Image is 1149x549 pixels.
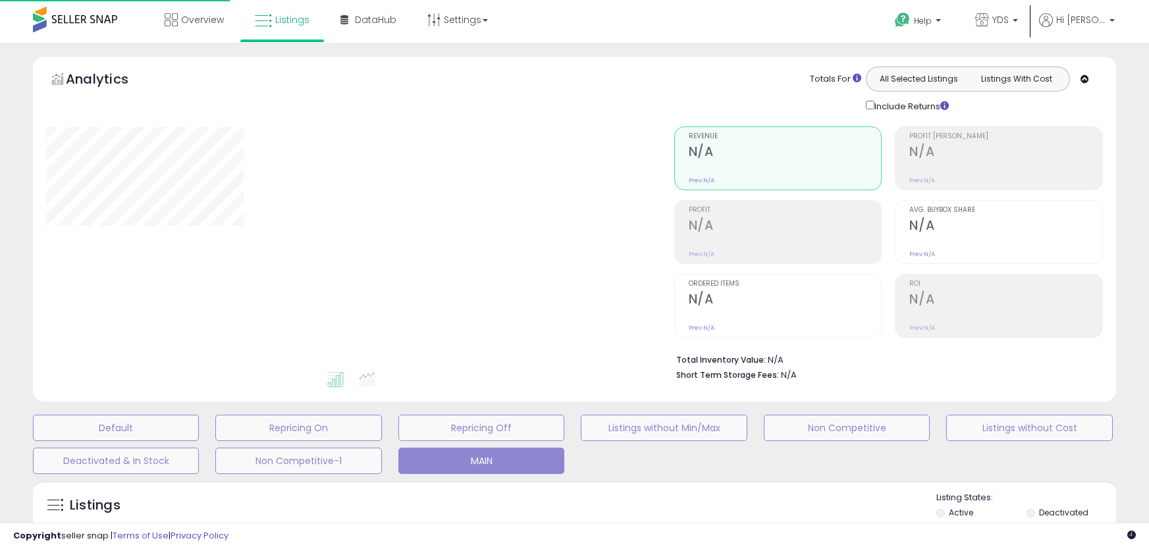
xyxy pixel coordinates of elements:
b: Total Inventory Value: [676,354,766,365]
span: Overview [181,13,224,26]
b: Short Term Storage Fees: [676,369,779,380]
span: DataHub [355,13,396,26]
span: Hi [PERSON_NAME] [1056,13,1106,26]
h5: Analytics [66,70,154,91]
div: Totals For [810,73,861,86]
li: N/A [676,351,1093,367]
button: Default [33,415,199,441]
button: Non Competitive-1 [215,448,381,474]
button: MAIN [398,448,564,474]
div: seller snap | | [13,530,228,542]
h2: N/A [909,218,1102,236]
small: Prev: N/A [909,324,935,332]
small: Prev: N/A [689,250,714,258]
a: Help [884,2,954,43]
small: Prev: N/A [689,324,714,332]
h2: N/A [909,144,1102,162]
button: Listings without Min/Max [581,415,747,441]
button: Repricing Off [398,415,564,441]
button: Deactivated & In Stock [33,448,199,474]
span: Help [914,15,932,26]
h2: N/A [689,292,882,309]
span: Profit [PERSON_NAME] [909,133,1102,140]
button: Listings without Cost [946,415,1112,441]
h2: N/A [909,292,1102,309]
button: Listings With Cost [967,70,1065,88]
small: Prev: N/A [689,176,714,184]
small: Prev: N/A [909,250,935,258]
span: Revenue [689,133,882,140]
span: Avg. Buybox Share [909,207,1102,214]
a: Hi [PERSON_NAME] [1039,13,1115,43]
div: Include Returns [856,98,965,113]
button: Repricing On [215,415,381,441]
span: Listings [275,13,309,26]
h2: N/A [689,144,882,162]
span: Ordered Items [689,280,882,288]
small: Prev: N/A [909,176,935,184]
h2: N/A [689,218,882,236]
span: ROI [909,280,1102,288]
button: All Selected Listings [870,70,968,88]
strong: Copyright [13,529,61,542]
span: YDS [992,13,1009,26]
span: Profit [689,207,882,214]
button: Non Competitive [764,415,930,441]
span: N/A [781,369,797,381]
i: Get Help [894,12,911,28]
